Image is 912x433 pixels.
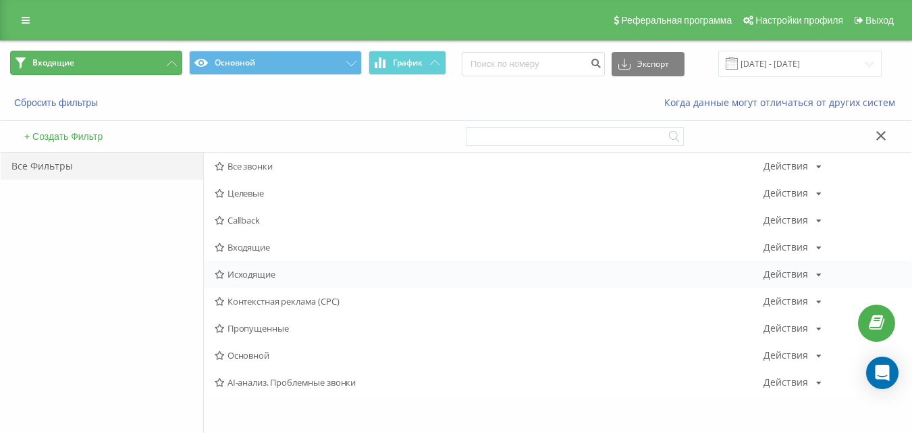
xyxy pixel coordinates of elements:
span: Исходящие [215,270,763,279]
div: Действия [763,297,808,306]
span: Целевые [215,188,763,198]
span: Callback [215,215,763,225]
button: Основной [189,51,361,75]
button: Входящие [10,51,182,75]
div: Действия [763,243,808,252]
button: Экспорт [612,52,685,76]
div: Действия [763,161,808,171]
div: Open Intercom Messenger [866,357,898,389]
button: Сбросить фильтры [10,97,105,109]
span: Все звонки [215,161,763,171]
span: Выход [865,15,894,26]
span: AI-анализ. Проблемные звонки [215,378,763,387]
div: Действия [763,351,808,360]
a: Когда данные могут отличаться от других систем [664,96,902,109]
div: Действия [763,378,808,387]
span: Основной [215,351,763,360]
div: Действия [763,215,808,225]
span: Контекстная реклама (CPC) [215,297,763,306]
div: Все Фильтры [1,153,203,180]
span: Настройки профиля [755,15,843,26]
button: Закрыть [871,130,891,144]
span: Входящие [32,57,74,68]
span: График [393,58,423,68]
div: Действия [763,188,808,198]
button: График [369,51,446,75]
span: Входящие [215,243,763,252]
div: Действия [763,270,808,279]
input: Поиск по номеру [462,52,605,76]
span: Реферальная программа [621,15,732,26]
div: Действия [763,324,808,333]
span: Пропущенные [215,324,763,333]
button: + Создать Фильтр [20,130,107,143]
